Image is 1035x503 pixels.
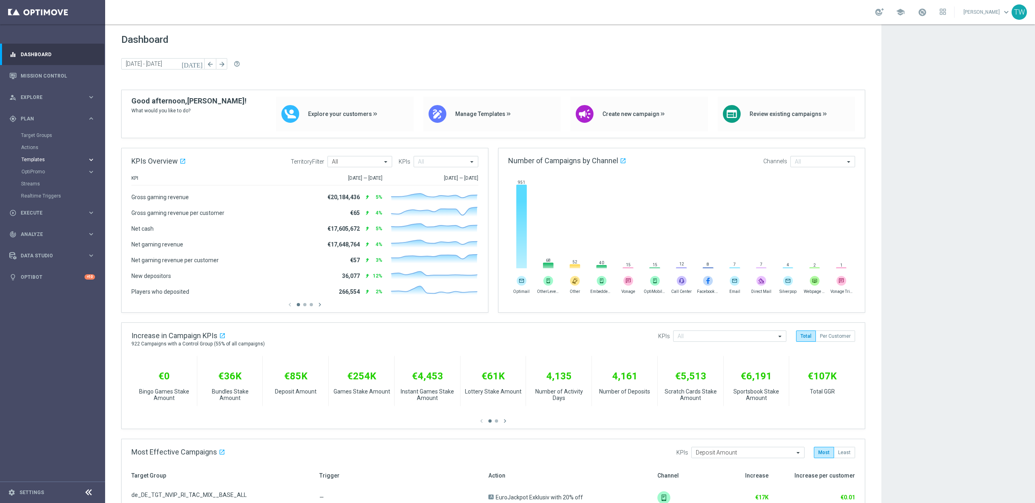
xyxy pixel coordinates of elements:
i: settings [8,489,15,496]
div: Templates [21,154,104,166]
i: person_search [9,94,17,101]
a: Mission Control [21,65,95,86]
span: Templates [21,157,79,162]
i: lightbulb [9,274,17,281]
span: Analyze [21,232,87,237]
div: Realtime Triggers [21,190,104,202]
button: Data Studio keyboard_arrow_right [9,253,95,259]
span: OptiPromo [21,169,79,174]
a: Optibot [21,266,84,288]
button: equalizer Dashboard [9,51,95,58]
div: OptiPromo [21,169,87,174]
div: Plan [9,115,87,122]
i: keyboard_arrow_right [87,252,95,259]
div: Analyze [9,231,87,238]
button: person_search Explore keyboard_arrow_right [9,94,95,101]
button: play_circle_outline Execute keyboard_arrow_right [9,210,95,216]
a: Realtime Triggers [21,193,84,199]
i: play_circle_outline [9,209,17,217]
div: OptiPromo [21,166,104,178]
a: Actions [21,144,84,151]
div: Execute [9,209,87,217]
div: Optibot [9,266,95,288]
div: Explore [9,94,87,101]
div: +10 [84,274,95,280]
button: OptiPromo keyboard_arrow_right [21,168,95,175]
button: gps_fixed Plan keyboard_arrow_right [9,116,95,122]
i: keyboard_arrow_right [87,93,95,101]
button: lightbulb Optibot +10 [9,274,95,280]
a: Target Groups [21,132,84,139]
span: Execute [21,210,87,215]
a: Streams [21,181,84,187]
button: track_changes Analyze keyboard_arrow_right [9,231,95,238]
i: equalizer [9,51,17,58]
div: Templates [21,157,87,162]
i: keyboard_arrow_right [87,209,95,217]
a: [PERSON_NAME]keyboard_arrow_down [963,6,1012,18]
span: Data Studio [21,253,87,258]
div: Streams [21,178,104,190]
i: keyboard_arrow_right [87,168,95,176]
a: Dashboard [21,44,95,65]
div: Data Studio [9,252,87,259]
i: keyboard_arrow_right [87,230,95,238]
span: Plan [21,116,87,121]
span: school [896,8,905,17]
span: keyboard_arrow_down [1002,8,1011,17]
div: TW [1012,4,1027,20]
a: Settings [19,490,44,495]
i: keyboard_arrow_right [87,156,95,164]
i: keyboard_arrow_right [87,115,95,122]
div: Dashboard [9,44,95,65]
div: Mission Control [9,65,95,86]
div: Target Groups [21,129,104,141]
div: Actions [21,141,104,154]
button: Mission Control [9,73,95,79]
i: track_changes [9,231,17,238]
i: gps_fixed [9,115,17,122]
button: Templates keyboard_arrow_right [21,156,95,163]
span: Explore [21,95,87,100]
